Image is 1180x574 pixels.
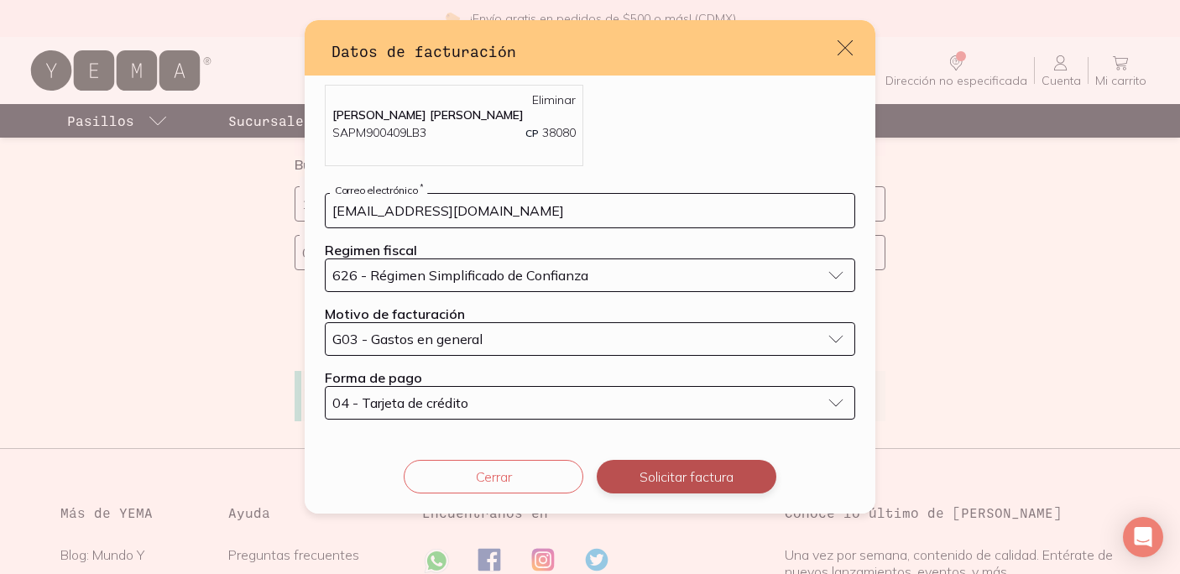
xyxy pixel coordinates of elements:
span: CP [525,127,539,139]
button: G03 - Gastos en general [325,322,855,356]
p: 38080 [525,124,576,142]
p: [PERSON_NAME] [PERSON_NAME] [332,107,576,123]
span: 626 - Régimen Simplificado de Confianza [332,269,588,282]
label: Motivo de facturación [325,305,465,322]
label: Correo electrónico [330,184,427,196]
div: Open Intercom Messenger [1123,517,1163,557]
h3: Datos de facturación [332,40,835,62]
button: Cerrar [404,460,583,493]
a: Eliminar [532,92,576,107]
span: G03 - Gastos en general [332,332,483,346]
p: SAPM900409LB3 [332,124,426,142]
button: 04 - Tarjeta de crédito [325,386,855,420]
span: 04 - Tarjeta de crédito [332,396,468,410]
button: Solicitar factura [597,460,776,493]
label: Regimen fiscal [325,242,417,258]
div: default [305,20,875,514]
button: 626 - Régimen Simplificado de Confianza [325,258,855,292]
label: Forma de pago [325,369,422,386]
